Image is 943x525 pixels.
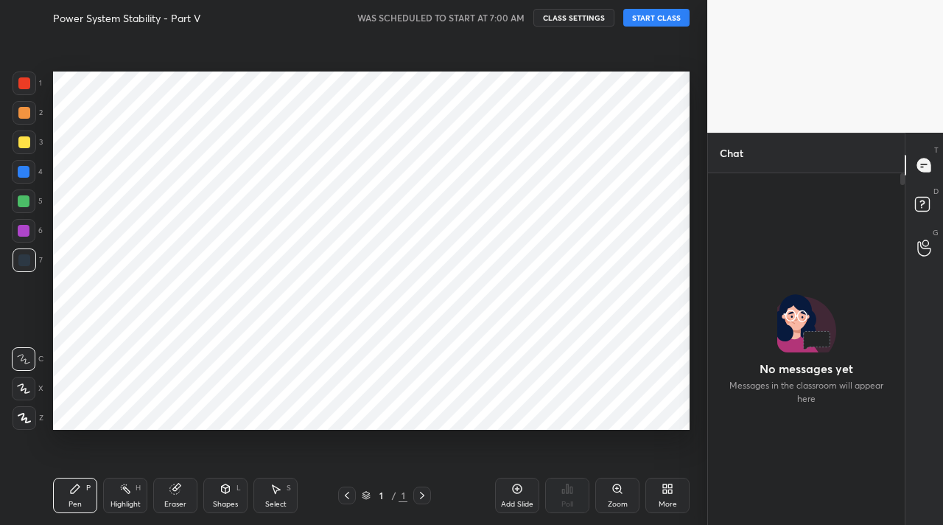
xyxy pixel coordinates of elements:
div: Z [13,406,43,430]
div: 7 [13,248,43,272]
div: Zoom [608,501,628,508]
div: Shapes [213,501,238,508]
div: C [12,347,43,371]
button: CLASS SETTINGS [533,9,614,27]
div: 6 [12,219,43,243]
div: / [391,491,396,500]
h5: WAS SCHEDULED TO START AT 7:00 AM [357,11,525,24]
p: Chat [708,133,755,173]
div: 4 [12,160,43,184]
div: 3 [13,131,43,154]
p: G [933,227,939,238]
div: L [236,484,241,492]
p: D [933,186,939,197]
div: P [86,484,91,492]
div: S [287,484,291,492]
p: T [934,145,939,156]
div: 1 [399,489,407,502]
div: 5 [12,190,43,213]
div: Highlight [111,501,141,508]
div: X [12,377,43,400]
div: More [659,501,677,508]
div: Eraser [164,501,186,508]
div: Pen [69,501,82,508]
div: 1 [13,72,42,95]
div: Add Slide [501,501,533,508]
div: H [136,484,141,492]
div: 1 [374,491,388,500]
div: 2 [13,101,43,125]
button: START CLASS [623,9,690,27]
h4: Power System Stability - Part V [53,11,200,25]
div: Select [265,501,287,508]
